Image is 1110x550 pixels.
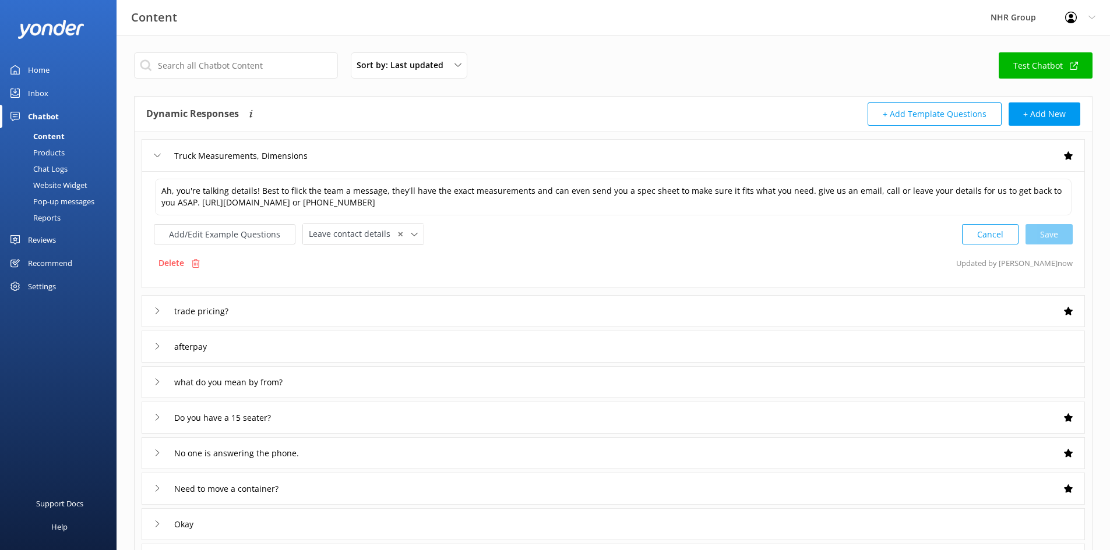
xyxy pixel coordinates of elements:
[28,105,59,128] div: Chatbot
[7,128,65,144] div: Content
[956,252,1073,274] p: Updated by [PERSON_NAME] now
[7,193,94,210] div: Pop-up messages
[28,58,50,81] div: Home
[7,210,117,226] a: Reports
[7,210,61,226] div: Reports
[1009,102,1080,126] button: + Add New
[158,257,184,269] p: Delete
[146,102,239,126] h4: Dynamic Responses
[131,8,177,27] h3: Content
[28,81,48,105] div: Inbox
[28,275,56,298] div: Settings
[397,229,403,240] span: ✕
[134,52,338,79] input: Search all Chatbot Content
[7,193,117,210] a: Pop-up messages
[868,102,1002,126] button: + Add Template Questions
[7,128,117,144] a: Content
[999,52,1093,79] a: Test Chatbot
[17,20,84,39] img: yonder-white-logo.png
[7,161,117,177] a: Chat Logs
[7,177,87,193] div: Website Widget
[28,251,72,275] div: Recommend
[51,515,68,538] div: Help
[36,492,83,515] div: Support Docs
[7,144,65,161] div: Products
[155,179,1072,215] textarea: Ah, you're talking details! Best to flick the team a message, they'll have the exact measurements...
[7,177,117,193] a: Website Widget
[357,59,450,72] span: Sort by: Last updated
[154,224,295,244] button: Add/Edit Example Questions
[7,161,68,177] div: Chat Logs
[7,144,117,161] a: Products
[309,228,397,240] span: Leave contact details
[962,224,1019,244] button: Cancel
[28,228,56,251] div: Reviews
